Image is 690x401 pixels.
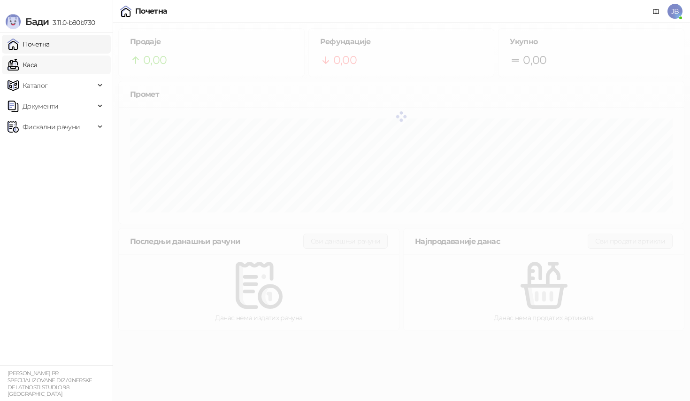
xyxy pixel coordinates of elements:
img: Logo [6,14,21,29]
span: JB [667,4,682,19]
span: Документи [23,97,58,116]
span: Каталог [23,76,48,95]
span: 3.11.0-b80b730 [49,18,95,27]
div: Почетна [135,8,168,15]
span: Фискални рачуни [23,118,80,136]
span: Бади [25,16,49,27]
a: Каса [8,55,37,74]
a: Почетна [8,35,50,54]
small: [PERSON_NAME] PR SPECIJALIZOVANE DIZAJNERSKE DELATNOSTI STUDIO 98 [GEOGRAPHIC_DATA] [8,370,92,397]
a: Документација [649,4,664,19]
